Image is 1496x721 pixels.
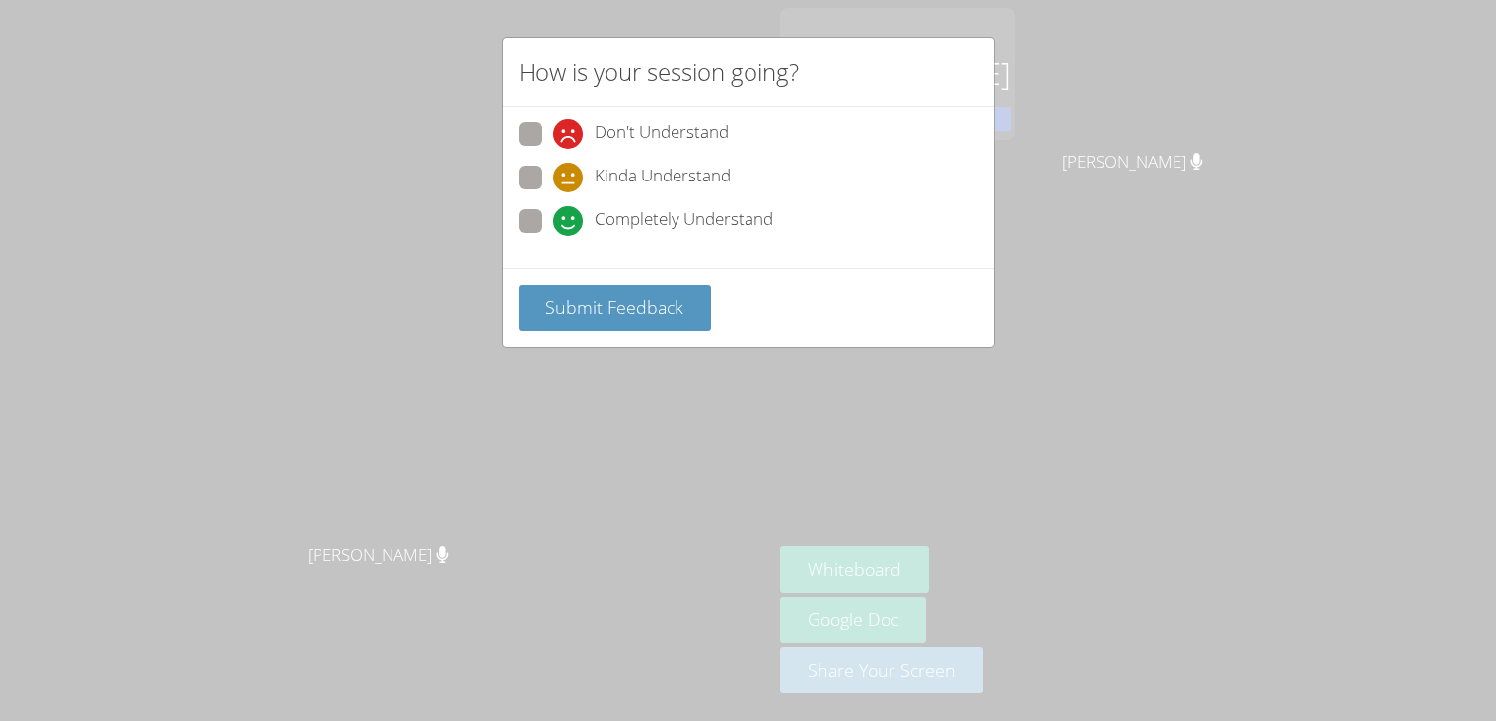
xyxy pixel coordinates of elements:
[595,163,731,192] span: Kinda Understand
[519,54,799,90] h2: How is your session going?
[519,285,712,331] button: Submit Feedback
[545,295,683,319] span: Submit Feedback
[595,206,773,236] span: Completely Understand
[595,119,729,149] span: Don't Understand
